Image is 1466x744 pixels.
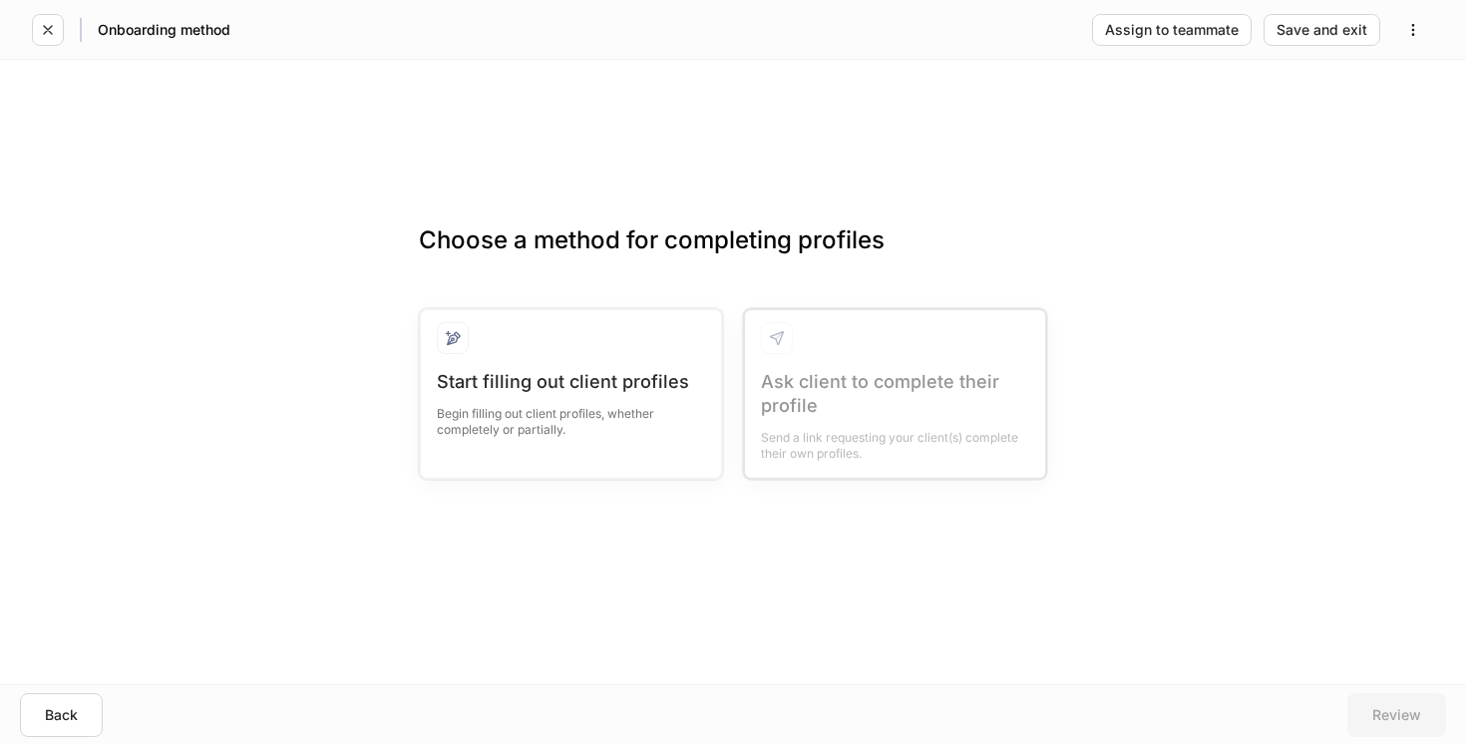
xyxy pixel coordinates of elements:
[20,693,103,737] button: Back
[1092,14,1252,46] button: Assign to teammate
[45,708,78,722] div: Back
[1277,23,1367,37] div: Save and exit
[98,20,230,40] h5: Onboarding method
[437,394,705,438] div: Begin filling out client profiles, whether completely or partially.
[437,370,705,394] div: Start filling out client profiles
[1264,14,1380,46] button: Save and exit
[419,224,1047,288] h3: Choose a method for completing profiles
[1105,23,1239,37] div: Assign to teammate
